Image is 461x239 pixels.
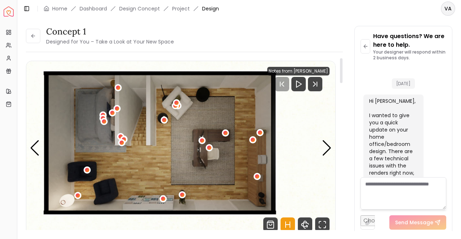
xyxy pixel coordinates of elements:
[442,2,455,15] span: VA
[202,5,219,12] span: Design
[46,26,174,37] h3: Concept 1
[267,67,330,75] div: Notes from [PERSON_NAME]
[315,217,330,232] svg: Fullscreen
[26,61,335,235] div: Carousel
[26,61,336,235] div: 6 / 6
[281,217,295,232] svg: Hotspots Toggle
[308,77,322,91] svg: Next Track
[30,140,40,156] div: Previous slide
[373,49,446,61] p: Your designer will respond within 2 business days.
[44,5,219,12] nav: breadcrumb
[392,78,415,89] span: [DATE]
[263,217,278,232] svg: Shop Products from this design
[4,6,14,17] a: Spacejoy
[46,38,174,45] small: Designed for You – Take a Look at Your New Space
[52,5,67,12] a: Home
[80,5,107,12] a: Dashboard
[172,5,190,12] a: Project
[4,6,14,17] img: Spacejoy Logo
[373,32,446,49] p: Have questions? We are here to help.
[119,5,160,12] li: Design Concept
[441,1,455,16] button: VA
[26,61,336,235] img: Design Render 6
[298,217,312,232] svg: 360 View
[322,140,332,156] div: Next slide
[294,80,303,88] svg: Play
